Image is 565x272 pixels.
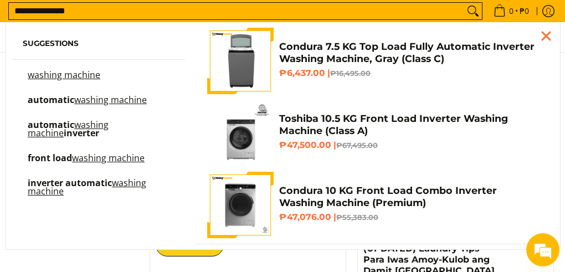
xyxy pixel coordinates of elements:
[279,184,543,209] h4: Condura 10 KG Front Load Combo Inverter Washing Machine (Premium)
[28,177,146,197] mark: washing machine
[23,39,174,48] h6: Suggestions
[28,69,100,81] mark: washing machine
[330,69,371,78] del: ₱16,495.00
[28,94,74,106] span: automatic
[538,28,554,44] div: Close pop up
[279,212,543,223] h6: ₱47,076.00 |
[64,127,99,139] span: inverter
[28,152,72,164] span: front load
[28,154,145,173] p: front load washing machine
[28,177,112,189] span: inverter automatic
[490,5,532,17] span: •
[23,121,174,148] a: automatic washing machine inverter
[23,96,174,115] a: automatic washing machine
[210,28,271,94] img: condura-7.5kg-fully-automatic-top-load-inverter-washing-machine-class-a-full-view-mang-kosme
[28,96,147,115] p: automatic washing machine
[207,100,274,166] img: Toshiba 10.5 KG Front Load Inverter Washing Machine (Class A)
[336,213,378,222] del: ₱55,383.00
[58,62,186,76] div: Chat with us now
[518,7,531,15] span: ₱0
[23,154,174,173] a: front load washing machine
[464,3,482,19] button: Search
[207,100,543,166] a: Toshiba 10.5 KG Front Load Inverter Washing Machine (Class A) Toshiba 10.5 KG Front Load Inverter...
[207,172,274,238] img: Condura 10 KG Front Load Combo Inverter Washing Machine (Premium)
[279,68,543,79] h6: ₱6,437.00 |
[28,179,169,207] p: inverter automatic washing machine
[507,7,515,15] span: 0
[182,6,208,32] div: Minimize live chat window
[64,71,153,183] span: We're online!
[74,94,147,106] mark: washing machine
[336,141,378,150] del: ₱67,495.00
[72,152,145,164] mark: washing machine
[28,71,100,90] p: washing machine
[207,172,543,238] a: Condura 10 KG Front Load Combo Inverter Washing Machine (Premium) Condura 10 KG Front Load Combo ...
[28,119,74,131] span: automatic
[279,112,543,137] h4: Toshiba 10.5 KG Front Load Inverter Washing Machine (Class A)
[28,121,169,148] p: automatic washing machine inverter
[23,179,174,207] a: inverter automatic washing machine
[23,71,174,90] a: washing machine
[6,166,211,205] textarea: Type your message and hit 'Enter'
[28,119,109,139] mark: washing machine
[207,28,543,94] a: condura-7.5kg-fully-automatic-top-load-inverter-washing-machine-class-a-full-view-mang-kosme Cond...
[279,140,543,151] h6: ₱47,500.00 |
[279,40,543,65] h4: Condura 7.5 KG Top Load Fully Automatic Inverter Washing Machine, Gray (Class C)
